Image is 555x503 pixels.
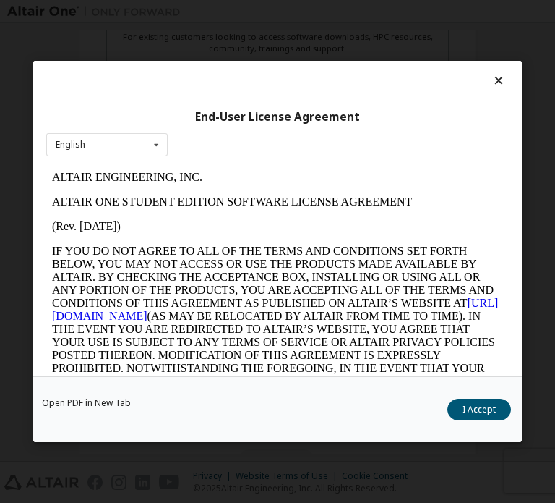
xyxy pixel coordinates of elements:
[42,399,131,407] a: Open PDF in New Tab
[6,55,457,68] p: (Rev. [DATE])
[447,399,511,420] button: I Accept
[6,80,457,262] p: IF YOU DO NOT AGREE TO ALL OF THE TERMS AND CONDITIONS SET FORTH BELOW, YOU MAY NOT ACCESS OR USE...
[6,30,457,43] p: ALTAIR ONE STUDENT EDITION SOFTWARE LICENSE AGREEMENT
[6,6,457,19] p: ALTAIR ENGINEERING, INC.
[46,110,509,124] div: End-User License Agreement
[6,132,452,157] a: [URL][DOMAIN_NAME]
[56,140,85,149] div: English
